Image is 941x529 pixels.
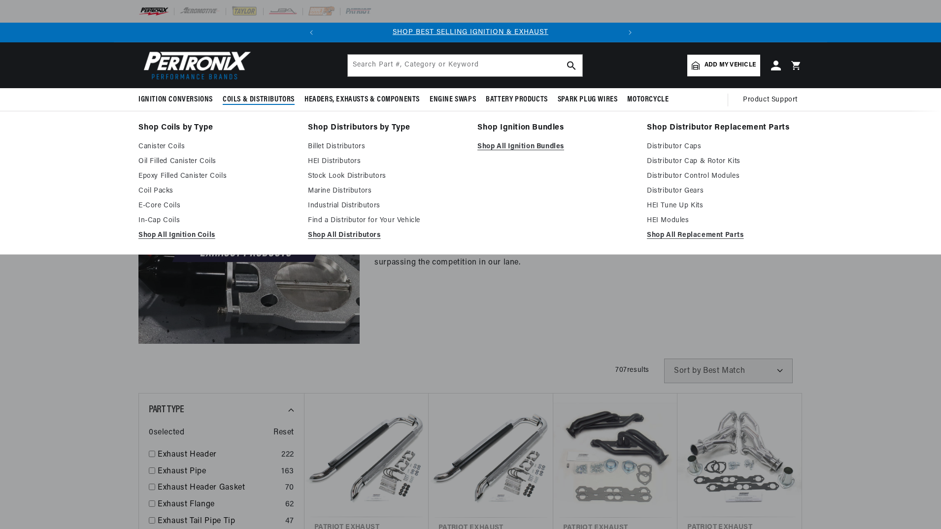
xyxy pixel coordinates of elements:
[425,88,481,111] summary: Engine Swaps
[308,156,464,167] a: HEI Distributors
[302,23,321,42] button: Translation missing: en.sections.announcements.previous_announcement
[486,95,548,105] span: Battery Products
[218,88,300,111] summary: Coils & Distributors
[158,465,277,478] a: Exhaust Pipe
[308,215,464,227] a: Find a Distributor for Your Vehicle
[393,29,548,36] a: SHOP BEST SELLING IGNITION & EXHAUST
[664,359,793,383] select: Sort by
[138,48,252,82] img: Pertronix
[138,185,294,197] a: Coil Packs
[158,449,277,462] a: Exhaust Header
[553,88,623,111] summary: Spark Plug Wires
[308,200,464,212] a: Industrial Distributors
[223,95,295,105] span: Coils & Distributors
[308,230,464,241] a: Shop All Distributors
[158,498,281,511] a: Exhaust Flange
[158,482,281,495] a: Exhaust Header Gasket
[687,55,760,76] a: Add my vehicle
[138,88,218,111] summary: Ignition Conversions
[477,141,633,153] a: Shop All Ignition Bundles
[273,427,294,439] span: Reset
[149,427,184,439] span: 0 selected
[477,121,633,135] a: Shop Ignition Bundles
[705,61,756,70] span: Add my vehicle
[308,141,464,153] a: Billet Distributors
[647,185,803,197] a: Distributor Gears
[281,465,294,478] div: 163
[430,95,476,105] span: Engine Swaps
[627,95,669,105] span: Motorcycle
[674,367,701,375] span: Sort by
[285,482,294,495] div: 70
[647,170,803,182] a: Distributor Control Modules
[348,55,582,76] input: Search Part #, Category or Keyword
[647,215,803,227] a: HEI Modules
[647,230,803,241] a: Shop All Replacement Parts
[304,95,420,105] span: Headers, Exhausts & Components
[300,88,425,111] summary: Headers, Exhausts & Components
[321,27,620,38] div: Announcement
[285,515,294,528] div: 47
[647,121,803,135] a: Shop Distributor Replacement Parts
[138,95,213,105] span: Ignition Conversions
[647,200,803,212] a: HEI Tune Up Kits
[561,55,582,76] button: search button
[285,498,294,511] div: 62
[138,200,294,212] a: E-Core Coils
[308,170,464,182] a: Stock Look Distributors
[481,88,553,111] summary: Battery Products
[622,88,673,111] summary: Motorcycle
[281,449,294,462] div: 222
[114,23,827,42] slideshow-component: Translation missing: en.sections.announcements.announcement_bar
[138,215,294,227] a: In-Cap Coils
[158,515,281,528] a: Exhaust Tail Pipe Tip
[138,230,294,241] a: Shop All Ignition Coils
[743,88,803,112] summary: Product Support
[321,27,620,38] div: 1 of 2
[138,141,294,153] a: Canister Coils
[620,23,640,42] button: Translation missing: en.sections.announcements.next_announcement
[308,185,464,197] a: Marine Distributors
[647,141,803,153] a: Distributor Caps
[558,95,618,105] span: Spark Plug Wires
[647,156,803,167] a: Distributor Cap & Rotor Kits
[138,121,294,135] a: Shop Coils by Type
[138,170,294,182] a: Epoxy Filled Canister Coils
[743,95,798,105] span: Product Support
[308,121,464,135] a: Shop Distributors by Type
[138,156,294,167] a: Oil Filled Canister Coils
[149,405,184,415] span: Part Type
[615,366,649,374] span: 707 results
